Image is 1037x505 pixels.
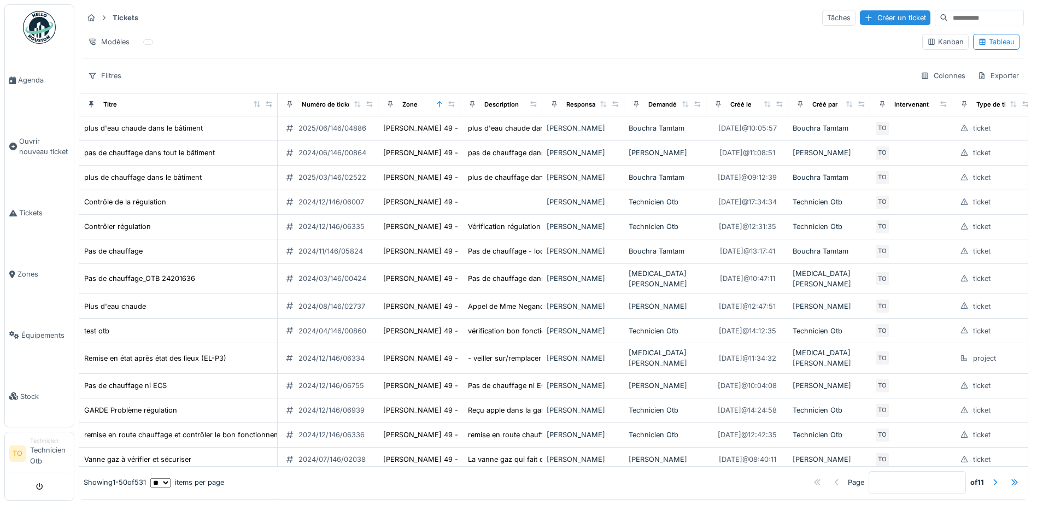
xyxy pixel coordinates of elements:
div: [MEDICAL_DATA][PERSON_NAME] [629,268,702,289]
div: [DATE] @ 12:31:35 [719,221,776,232]
div: Remise en état après état des lieux (EL-P3) [84,353,226,363]
div: Contrôle de la régulation [84,197,166,207]
div: [PERSON_NAME] [547,326,620,336]
div: ticket [973,273,991,284]
div: pas de chauffage dans tout le bâtiment [84,148,215,158]
div: [PERSON_NAME] [547,301,620,312]
div: ticket [973,148,991,158]
div: Tableau [978,37,1015,47]
a: Stock [5,366,74,427]
div: [DATE] @ 12:42:35 [718,430,777,440]
div: [PERSON_NAME] [629,148,702,158]
div: [PERSON_NAME] 49 - site [383,123,472,133]
div: ticket [973,197,991,207]
div: plus de chauffage dans le bâtiment [84,172,202,183]
div: TO [875,244,890,259]
div: Technicien Otb [629,405,702,415]
div: Titre [103,100,117,109]
div: ticket [973,326,991,336]
div: [PERSON_NAME] [793,148,866,158]
div: Filtres [83,68,126,84]
div: [PERSON_NAME] 49 - site [383,430,472,440]
div: ticket [973,380,991,391]
div: TO [875,145,890,161]
div: Colonnes [916,68,970,84]
div: Responsable [566,100,605,109]
div: ticket [973,246,991,256]
div: [DATE] @ 10:05:57 [718,123,777,133]
div: Technicien Otb [629,430,702,440]
div: remise en route chauffage et contrôler le bon fonctionnement [84,430,290,440]
div: Showing 1 - 50 of 531 [84,478,146,488]
div: [DATE] @ 12:47:51 [719,301,776,312]
div: [PERSON_NAME] 49 - site [383,380,472,391]
div: Technicien Otb [793,326,866,336]
div: 2024/08/146/02737 [298,301,365,312]
div: 2024/12/146/06939 [298,405,365,415]
div: Modèles [83,34,134,50]
div: [PERSON_NAME] 49 - site [383,148,472,158]
div: project [973,353,996,363]
div: [PERSON_NAME] [547,148,620,158]
div: [DATE] @ 09:12:39 [718,172,777,183]
div: [DATE] @ 14:24:58 [718,405,777,415]
div: plus de chauffage dans le bâtiment [468,172,585,183]
div: TO [875,121,890,136]
div: 2024/12/146/06007 [298,197,364,207]
span: Ouvrir nouveau ticket [19,136,69,157]
div: vérification bon fonctionnement [468,326,575,336]
div: Pas de chauffage ni ECS [84,380,167,391]
span: Stock [20,391,69,402]
div: [PERSON_NAME] [629,301,702,312]
div: [DATE] @ 17:34:34 [718,197,777,207]
div: Pas de chauffage dans l'immeuble depuis 3 jours [468,273,633,284]
div: [DATE] @ 13:17:41 [720,246,775,256]
div: [PERSON_NAME] 49 - site [383,326,472,336]
div: Créé par [812,100,837,109]
div: [PERSON_NAME] [547,405,620,415]
div: [MEDICAL_DATA][PERSON_NAME] [793,348,866,368]
div: Bouchra Tamtam [793,246,866,256]
div: Kanban [927,37,964,47]
div: Technicien Otb [629,197,702,207]
div: [PERSON_NAME] [547,273,620,284]
div: pas de chauffage dans tout le bâtiment [468,148,599,158]
a: Agenda [5,50,74,111]
div: test otb [84,326,109,336]
div: 2024/12/146/06334 [298,353,365,363]
div: ticket [973,221,991,232]
div: [PERSON_NAME] 49 - site [383,172,472,183]
div: [PERSON_NAME] [547,454,620,465]
div: [PERSON_NAME] 49 - site [383,301,472,312]
div: Numéro de ticket [302,100,354,109]
strong: Tickets [108,13,143,23]
div: ticket [973,454,991,465]
div: Technicien Otb [793,405,866,415]
div: Pas de chauffage_OTB 24201636 [84,273,195,284]
div: Pas de chauffage [84,246,143,256]
div: ticket [973,405,991,415]
div: [PERSON_NAME] 49 - site [383,246,472,256]
div: 2024/11/146/05824 [298,246,363,256]
div: Description [484,100,519,109]
div: [PERSON_NAME] [547,172,620,183]
div: [PERSON_NAME] [547,246,620,256]
div: [PERSON_NAME] 49 - site [383,353,472,363]
div: Appel de Mme Neganck à OTB. [468,301,572,312]
a: Zones [5,244,74,305]
div: Vanne gaz à vérifier et sécuriser [84,454,191,465]
div: Technicien Otb [793,221,866,232]
div: Plus d'eau chaude [84,301,146,312]
div: Reçu apple dans la garde. [468,405,554,415]
div: items per page [150,478,224,488]
div: TO [875,298,890,314]
div: Créer un ticket [860,10,930,25]
div: Technicien Otb [629,221,702,232]
span: Équipements [21,330,69,340]
div: 2024/06/146/00864 [298,148,366,158]
div: Technicien Otb [793,197,866,207]
div: [PERSON_NAME] 49 - site [383,273,472,284]
div: - veiller sur/remplacer la sonde d'ionisation e... [468,353,625,363]
div: [PERSON_NAME] [547,123,620,133]
div: Zone [402,100,418,109]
